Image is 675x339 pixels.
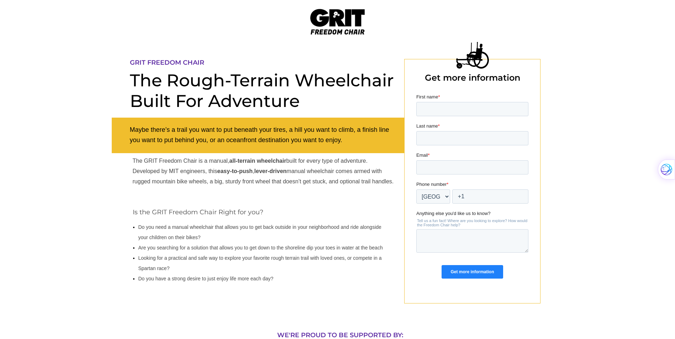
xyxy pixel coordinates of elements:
strong: lever-driven [254,168,287,174]
span: The Rough-Terrain Wheelchair Built For Adventure [130,70,394,111]
span: Is the GRIT Freedom Chair Right for you? [133,208,263,216]
span: GRIT FREEDOM CHAIR [130,59,204,66]
span: Get more information [425,72,520,83]
span: Maybe there’s a trail you want to put beneath your tires, a hill you want to climb, a finish line... [130,126,389,144]
span: Do you need a manual wheelchair that allows you to get back outside in your neighborhood and ride... [138,224,381,240]
iframe: Form 0 [416,93,528,291]
span: Looking for a practical and safe way to explore your favorite rough terrain trail with loved ones... [138,255,382,271]
span: Do you have a strong desire to just enjoy life more each day? [138,276,274,281]
strong: all-terrain wheelchair [229,158,286,164]
span: The GRIT Freedom Chair is a manual, built for every type of adventure. Developed by MIT engineers... [133,158,394,184]
strong: easy-to-push [217,168,253,174]
span: WE'RE PROUD TO BE SUPPORTED BY: [277,331,403,339]
span: Are you searching for a solution that allows you to get down to the shoreline dip your toes in wa... [138,245,383,251]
